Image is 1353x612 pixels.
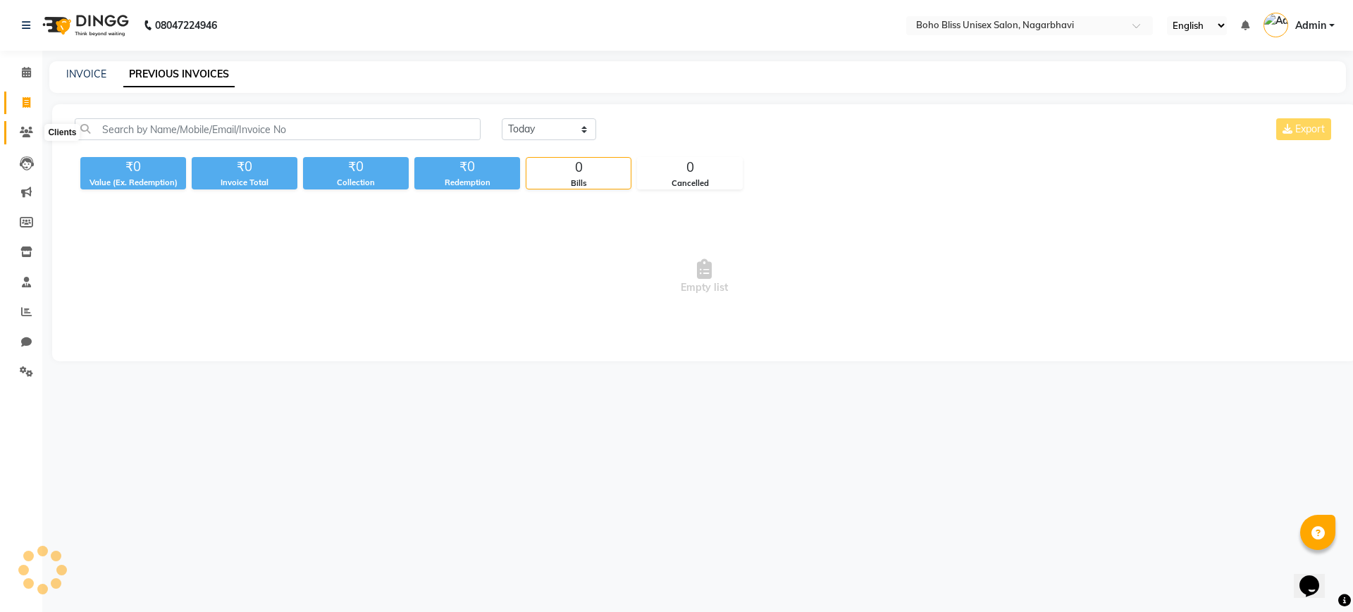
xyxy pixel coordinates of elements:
div: ₹0 [414,157,520,177]
div: 0 [638,158,742,177]
div: ₹0 [303,157,409,177]
span: Empty list [75,206,1334,347]
div: Clients [44,124,80,141]
iframe: chat widget [1294,556,1339,598]
div: Cancelled [638,177,742,189]
img: Admin [1264,13,1288,37]
a: INVOICE [66,68,106,80]
a: PREVIOUS INVOICES [123,62,235,87]
b: 08047224946 [155,6,217,45]
div: 0 [526,158,631,177]
div: ₹0 [80,157,186,177]
div: Value (Ex. Redemption) [80,177,186,189]
div: Invoice Total [192,177,297,189]
input: Search by Name/Mobile/Email/Invoice No [75,118,481,140]
img: logo [36,6,132,45]
div: ₹0 [192,157,297,177]
div: Bills [526,177,631,189]
div: Redemption [414,177,520,189]
span: Admin [1295,18,1326,33]
div: Collection [303,177,409,189]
